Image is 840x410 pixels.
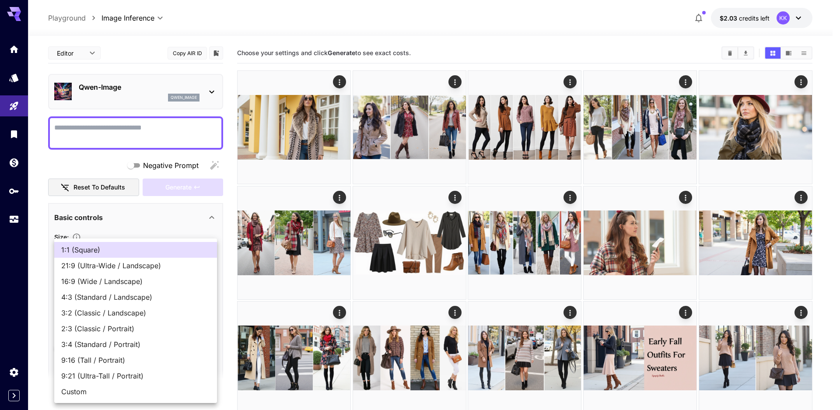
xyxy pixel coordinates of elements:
span: 9:21 (Ultra-Tall / Portrait) [61,371,210,381]
span: 9:16 (Tall / Portrait) [61,355,210,365]
span: 1:1 (Square) [61,245,210,255]
span: 4:3 (Standard / Landscape) [61,292,210,302]
span: 2:3 (Classic / Portrait) [61,323,210,334]
span: Custom [61,386,210,397]
span: 16:9 (Wide / Landscape) [61,276,210,287]
span: 3:4 (Standard / Portrait) [61,339,210,350]
span: 3:2 (Classic / Landscape) [61,308,210,318]
span: 21:9 (Ultra-Wide / Landscape) [61,260,210,271]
